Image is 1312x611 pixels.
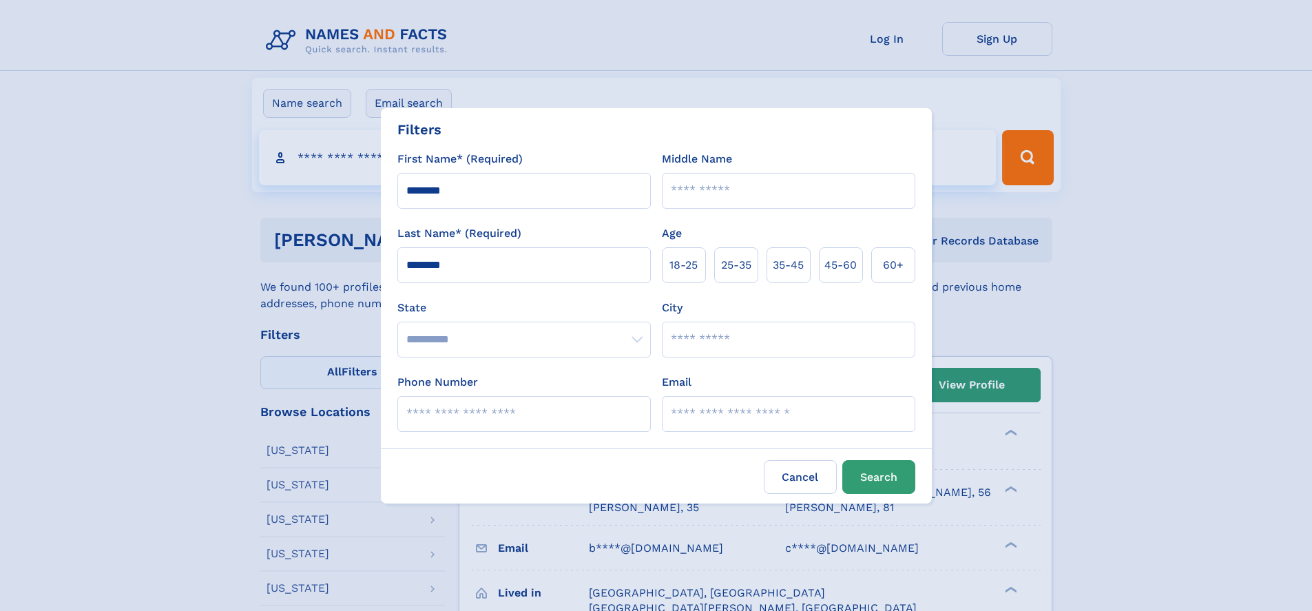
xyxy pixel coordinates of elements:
label: Last Name* (Required) [397,225,521,242]
label: First Name* (Required) [397,151,523,167]
span: 18‑25 [669,257,698,273]
span: 35‑45 [773,257,804,273]
span: 60+ [883,257,904,273]
label: Age [662,225,682,242]
label: Email [662,374,691,391]
label: City [662,300,683,316]
span: 25‑35 [721,257,751,273]
span: 45‑60 [824,257,857,273]
label: State [397,300,651,316]
label: Middle Name [662,151,732,167]
label: Cancel [764,460,837,494]
button: Search [842,460,915,494]
div: Filters [397,119,441,140]
label: Phone Number [397,374,478,391]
